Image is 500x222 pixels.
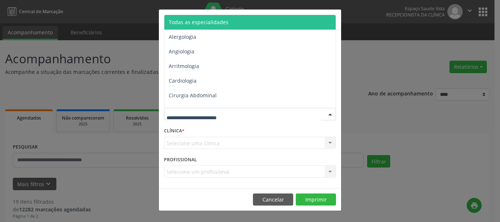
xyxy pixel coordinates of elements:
span: Alergologia [169,33,196,40]
span: Angiologia [169,48,194,55]
span: Cardiologia [169,77,197,84]
h5: Relatório de agendamentos [164,15,248,24]
span: Arritmologia [169,63,199,69]
span: Cirurgia Bariatrica [169,106,214,113]
label: PROFISSIONAL [164,154,197,165]
button: Close [327,10,341,27]
button: Imprimir [296,193,336,206]
span: Todas as especialidades [169,19,228,26]
button: Cancelar [253,193,293,206]
span: Cirurgia Abdominal [169,92,217,99]
label: CLÍNICA [164,125,184,137]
